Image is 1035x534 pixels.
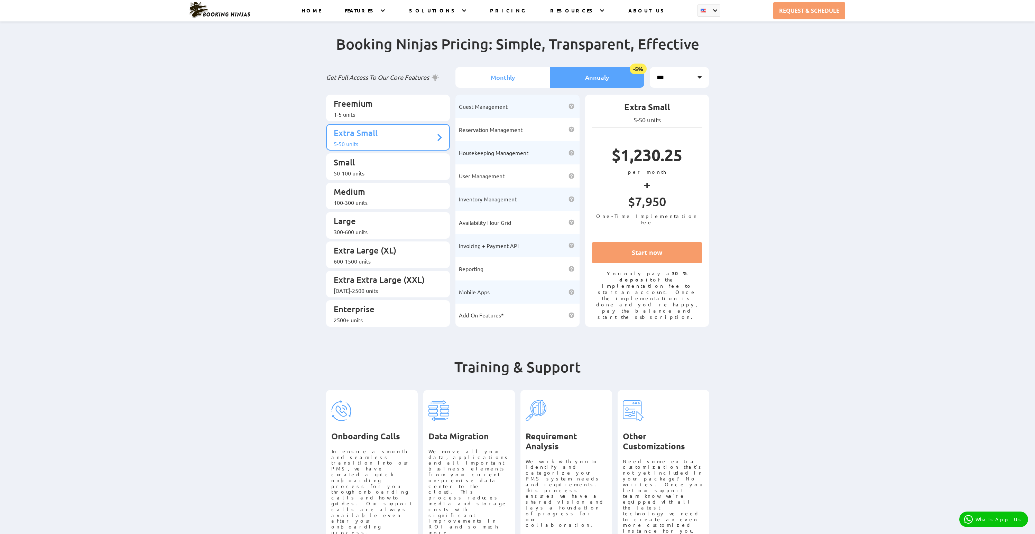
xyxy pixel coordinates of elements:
p: You only pay a of the implementation fee to start an account. Once the implementation is done and... [592,270,702,320]
span: Availability Hour Grid [459,219,511,226]
p: Extra Small [592,102,702,116]
img: help icon [569,173,574,179]
a: SOLUTIONS [409,7,458,21]
h2: Training & Support [326,358,709,390]
p: WhatsApp Us [976,516,1023,522]
a: PRICING [490,7,526,21]
strong: 30% deposit [619,270,687,283]
img: help icon [569,312,574,318]
span: Inventory Management [459,196,517,202]
li: Annualy [550,67,644,88]
p: 5-50 units [592,116,702,124]
p: Extra Large (XL) [334,245,436,258]
h3: Requirement Analysis [526,431,607,451]
h3: Data Migration [428,431,510,441]
div: 2500+ units [334,316,436,323]
div: 1-5 units [334,111,436,118]
a: Start now [592,242,702,263]
p: Extra Extra Large (XXL) [334,274,436,287]
img: help icon [569,196,574,202]
img: help icon [569,126,574,132]
span: Guest Management [459,103,508,110]
p: Need some extra customization that’s not yet included in your package? No worries. Once you let o... [623,458,704,534]
img: help icon [569,266,574,272]
img: help icon [569,219,574,225]
p: per month [592,169,702,175]
p: Get Full Access To Our Core Features [326,73,450,82]
span: Reporting [459,265,483,272]
img: pricing-tag-1.svg [331,400,352,421]
span: Reservation Management [459,126,523,133]
div: 5-50 units [334,140,436,147]
img: help icon [569,103,574,109]
span: -5% [630,64,647,74]
p: Medium [334,186,436,199]
p: One-Time Implementation Fee [592,213,702,225]
div: 300-600 units [334,228,436,235]
p: + [592,175,702,194]
div: 100-300 units [334,199,436,206]
p: $1,230.25 [592,145,702,169]
span: Add-On Features* [459,312,504,318]
a: ABOUT US [628,7,667,21]
a: WhatsApp Us [959,512,1028,527]
span: Invoicing + Payment API [459,242,519,249]
li: Monthly [455,67,550,88]
img: help icon [569,150,574,156]
img: help icon [569,289,574,295]
p: Enterprise [334,304,436,316]
span: Mobile Apps [459,288,490,295]
p: $7,950 [592,194,702,213]
a: RESOURCES [550,7,595,21]
p: We work with you to identify and categorize your PMS system needs and requirements. This process ... [526,458,607,528]
h3: Onboarding Calls [331,431,413,441]
a: FEATURES [345,7,376,21]
div: 600-1500 units [334,258,436,265]
img: pricing-tag-3.svg [526,400,546,421]
img: pricing-tag-2.svg [428,400,449,421]
img: pricing-tag-4.svg [623,400,644,421]
h3: Other Customizations [623,431,704,451]
h2: Booking Ninjas Pricing: Simple, Transparent, Effective [326,35,709,67]
span: Housekeeping Management [459,149,528,156]
p: Small [334,157,436,170]
p: Freemium [334,98,436,111]
p: Large [334,216,436,228]
span: User Management [459,172,505,179]
div: [DATE]-2500 units [334,287,436,294]
a: HOME [302,7,321,21]
div: 50-100 units [334,170,436,177]
img: help icon [569,242,574,248]
p: Extra Small [334,127,436,140]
